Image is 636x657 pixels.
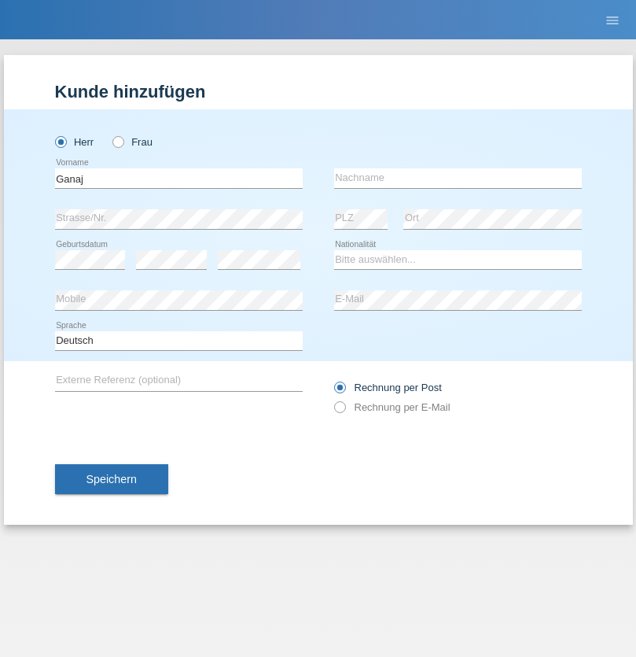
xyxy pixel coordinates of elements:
[55,136,65,146] input: Herr
[334,401,344,421] input: Rechnung per E-Mail
[55,82,582,102] h1: Kunde hinzufügen
[86,473,137,485] span: Speichern
[334,382,442,393] label: Rechnung per Post
[55,464,168,494] button: Speichern
[597,15,628,24] a: menu
[334,401,450,413] label: Rechnung per E-Mail
[112,136,123,146] input: Frau
[334,382,344,401] input: Rechnung per Post
[605,13,620,28] i: menu
[55,136,94,148] label: Herr
[112,136,153,148] label: Frau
